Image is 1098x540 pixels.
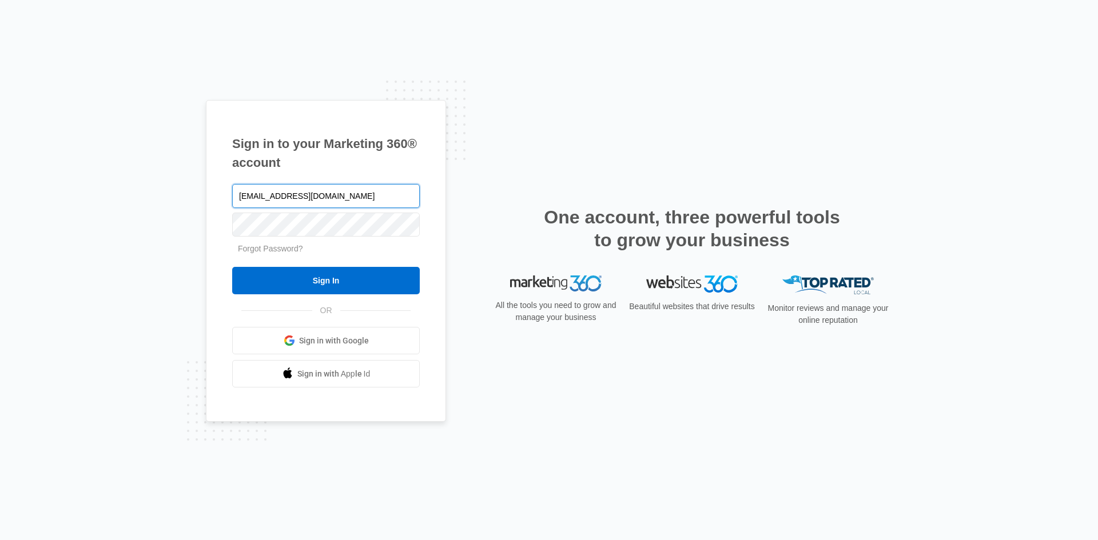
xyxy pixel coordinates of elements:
p: Monitor reviews and manage your online reputation [764,302,892,326]
div: v 4.0.24 [32,18,56,27]
img: logo_orange.svg [18,18,27,27]
img: tab_keywords_by_traffic_grey.svg [114,72,123,81]
div: Domain: [DOMAIN_NAME] [30,30,126,39]
p: All the tools you need to grow and manage your business [492,299,620,323]
img: tab_domain_overview_orange.svg [31,72,40,81]
p: Beautiful websites that drive results [628,301,756,313]
span: Sign in with Apple Id [297,368,371,380]
a: Forgot Password? [238,244,303,253]
span: OR [312,305,340,317]
img: website_grey.svg [18,30,27,39]
input: Email [232,184,420,208]
h1: Sign in to your Marketing 360® account [232,134,420,172]
div: Domain Overview [43,73,102,81]
a: Sign in with Google [232,327,420,354]
input: Sign In [232,267,420,294]
div: Keywords by Traffic [126,73,193,81]
img: Marketing 360 [510,275,602,291]
img: Top Rated Local [782,275,874,294]
span: Sign in with Google [299,335,369,347]
img: Websites 360 [646,275,738,292]
h2: One account, three powerful tools to grow your business [540,206,844,251]
a: Sign in with Apple Id [232,360,420,387]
